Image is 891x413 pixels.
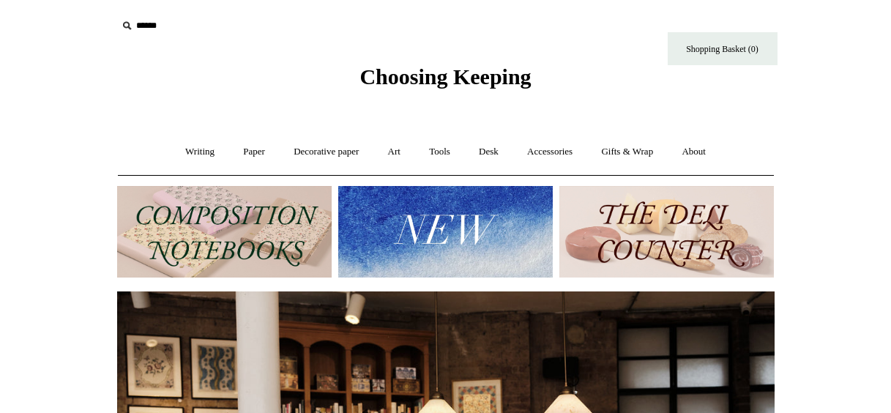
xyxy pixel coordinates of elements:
a: Decorative paper [280,133,372,171]
a: Paper [230,133,278,171]
a: Tools [416,133,463,171]
a: About [668,133,719,171]
img: 202302 Composition ledgers.jpg__PID:69722ee6-fa44-49dd-a067-31375e5d54ec [117,186,332,278]
img: New.jpg__PID:f73bdf93-380a-4a35-bcfe-7823039498e1 [338,186,553,278]
a: Shopping Basket (0) [668,32,778,65]
a: Writing [172,133,228,171]
a: Desk [466,133,512,171]
span: Choosing Keeping [359,64,531,89]
img: The Deli Counter [559,186,774,278]
a: Choosing Keeping [359,76,531,86]
a: Art [375,133,414,171]
a: Gifts & Wrap [588,133,666,171]
a: Accessories [514,133,586,171]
